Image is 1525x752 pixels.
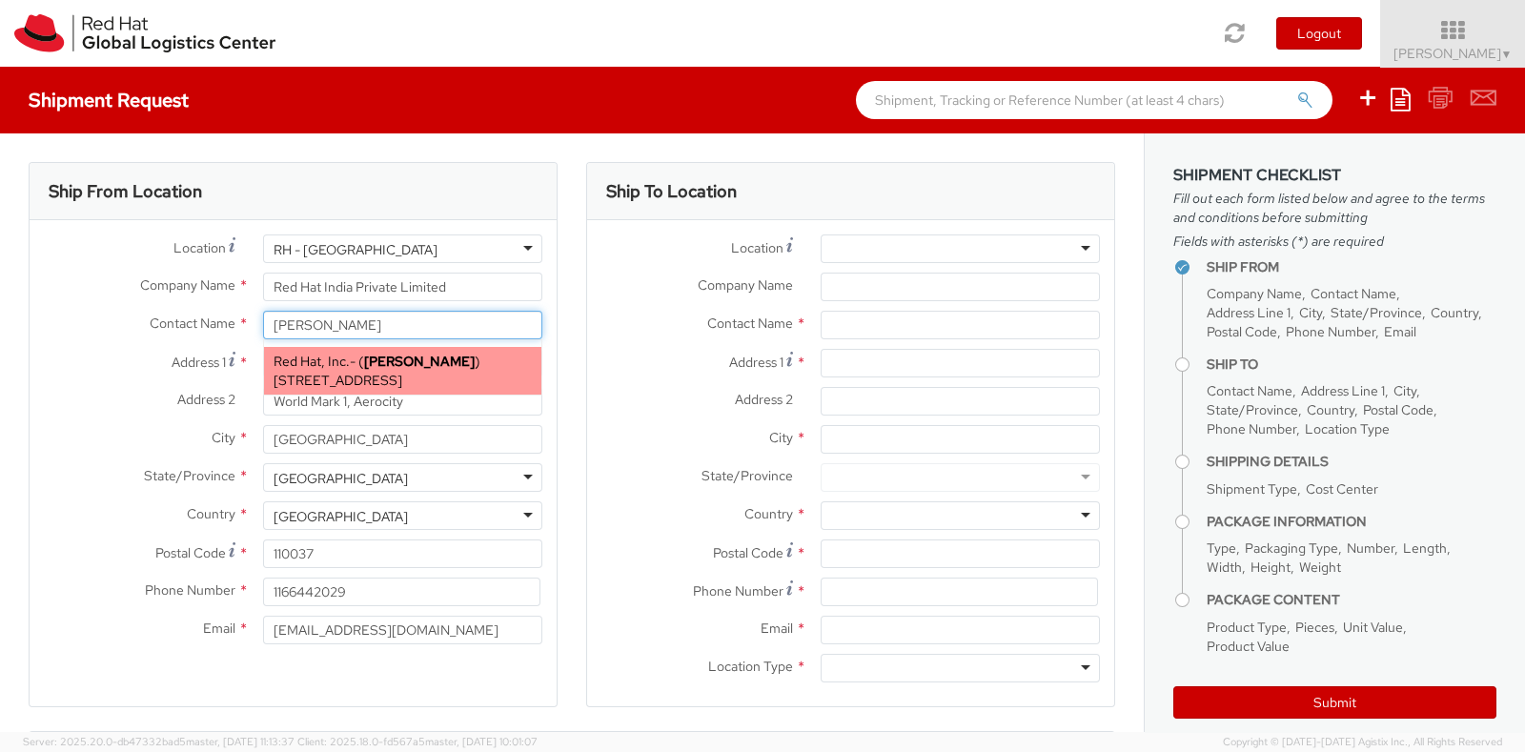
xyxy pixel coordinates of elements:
[707,315,793,332] span: Contact Name
[1207,480,1297,498] span: Shipment Type
[735,391,793,408] span: Address 2
[1207,559,1242,576] span: Width
[1207,420,1296,437] span: Phone Number
[1347,539,1394,557] span: Number
[1393,45,1513,62] span: [PERSON_NAME]
[1403,539,1447,557] span: Length
[1207,638,1290,655] span: Product Value
[701,467,793,484] span: State/Province
[29,90,189,111] h4: Shipment Request
[297,735,538,748] span: Client: 2025.18.0-fd567a5
[1295,619,1334,636] span: Pieces
[144,467,235,484] span: State/Province
[856,81,1332,119] input: Shipment, Tracking or Reference Number (at least 4 chars)
[145,581,235,599] span: Phone Number
[606,182,737,201] h3: Ship To Location
[1207,455,1496,469] h4: Shipping Details
[1311,285,1396,302] span: Contact Name
[1307,401,1354,418] span: Country
[1250,559,1291,576] span: Height
[1173,167,1496,184] h3: Shipment Checklist
[203,620,235,637] span: Email
[14,14,275,52] img: rh-logistics-00dfa346123c4ec078e1.svg
[274,372,402,389] span: [STREET_ADDRESS]
[186,735,295,748] span: master, [DATE] 11:13:37
[731,239,783,256] span: Location
[1501,47,1513,62] span: ▼
[1207,619,1287,636] span: Product Type
[364,353,475,370] strong: [PERSON_NAME]
[698,276,793,294] span: Company Name
[172,354,226,371] span: Address 1
[1393,382,1416,399] span: City
[1299,559,1341,576] span: Weight
[264,347,541,395] div: - ( )
[274,240,437,259] div: RH - [GEOGRAPHIC_DATA]
[1331,304,1422,321] span: State/Province
[1299,304,1322,321] span: City
[713,544,783,561] span: Postal Code
[693,582,783,600] span: Phone Number
[1306,480,1378,498] span: Cost Center
[1223,735,1502,750] span: Copyright © [DATE]-[DATE] Agistix Inc., All Rights Reserved
[49,182,202,201] h3: Ship From Location
[1363,401,1433,418] span: Postal Code
[177,391,235,408] span: Address 2
[761,620,793,637] span: Email
[274,469,408,488] div: [GEOGRAPHIC_DATA]
[1207,515,1496,529] h4: Package Information
[1207,260,1496,274] h4: Ship From
[1173,686,1496,719] button: Submit
[425,735,538,748] span: master, [DATE] 10:01:07
[155,544,226,561] span: Postal Code
[1207,593,1496,607] h4: Package Content
[212,429,235,446] span: City
[744,505,793,522] span: Country
[1207,357,1496,372] h4: Ship To
[1276,17,1362,50] button: Logout
[1286,323,1375,340] span: Phone Number
[150,315,235,332] span: Contact Name
[1207,539,1236,557] span: Type
[1384,323,1416,340] span: Email
[274,353,350,370] span: Red Hat, Inc.
[1343,619,1403,636] span: Unit Value
[173,239,226,256] span: Location
[1431,304,1478,321] span: Country
[769,429,793,446] span: City
[187,505,235,522] span: Country
[1173,232,1496,251] span: Fields with asterisks (*) are required
[1173,189,1496,227] span: Fill out each form listed below and agree to the terms and conditions before submitting
[274,507,408,526] div: [GEOGRAPHIC_DATA]
[1207,304,1291,321] span: Address Line 1
[1207,382,1292,399] span: Contact Name
[1207,285,1302,302] span: Company Name
[1207,401,1298,418] span: State/Province
[23,735,295,748] span: Server: 2025.20.0-db47332bad5
[1301,382,1385,399] span: Address Line 1
[729,354,783,371] span: Address 1
[1207,323,1277,340] span: Postal Code
[1245,539,1338,557] span: Packaging Type
[708,658,793,675] span: Location Type
[140,276,235,294] span: Company Name
[1305,420,1390,437] span: Location Type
